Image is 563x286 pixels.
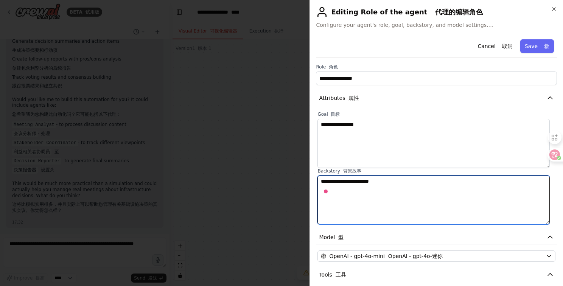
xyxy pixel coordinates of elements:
[336,272,346,278] font: 工具
[331,112,340,117] font: 目标
[319,233,344,241] span: Model
[435,8,483,16] font: 代理的编辑角色
[348,95,359,101] font: 属性
[316,268,557,282] button: Tools 工具
[388,253,443,259] font: OpenAI - gpt-4o-迷你
[319,94,359,102] span: Attributes
[502,43,513,49] font: 取消
[329,64,338,70] font: 角色
[316,6,557,18] h2: Editing Role of the agent
[319,271,346,278] span: Tools
[316,230,557,244] button: Model 型
[343,168,361,174] font: 背景故事
[316,21,557,29] span: Configure your agent's role, goal, backstory, and model settings.
[544,43,549,49] font: 救
[338,234,344,240] font: 型
[520,39,554,53] button: Save 救
[317,250,555,262] button: OpenAI - gpt-4o-mini OpenAI - gpt-4o-迷你
[329,252,443,260] span: OpenAI - gpt-4o-mini
[316,91,557,105] button: Attributes 属性
[316,64,557,70] label: Role
[473,39,517,53] button: Cancel 取消
[317,168,555,174] label: Backstory
[317,111,555,117] label: Goal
